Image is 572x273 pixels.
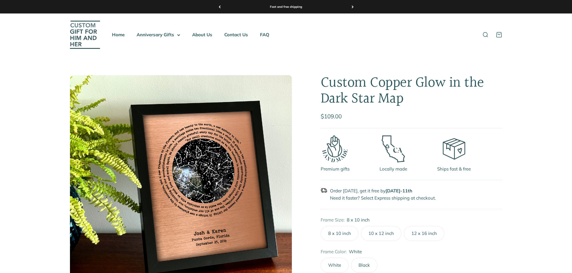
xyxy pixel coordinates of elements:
[347,216,370,224] variant-option-value: 8 x 10 inch
[352,4,354,9] button: Next
[219,4,221,9] button: Previous
[224,32,248,37] a: Contact Us
[112,32,125,37] a: Home
[437,162,471,173] span: Ships fast & free
[321,248,347,255] legend: Frame Color:
[380,162,407,173] span: Locally made
[402,188,412,194] span: 11th
[192,32,212,37] a: About Us
[321,216,344,224] legend: Frame Size:
[137,31,180,38] summary: Anniversary Gifts
[443,135,465,162] img: ship-free.svg
[349,248,362,255] variant-option-value: White
[260,32,269,37] a: FAQ
[386,188,400,194] span: [DATE]
[321,187,327,195] img: 709790.png
[386,188,412,194] strong: -
[270,4,302,9] p: Fast and free shipping
[321,162,350,173] span: Premium gifts
[382,135,405,162] img: made-in-california.svg
[321,112,342,121] sale-price: $109.00
[322,135,348,162] img: hand-made-icon.svg
[321,187,502,202] p: Order [DATE], get it free by Need it faster? Select Express shipping at checkout.
[321,75,502,107] h1: Custom Copper Glow in the Dark Star Map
